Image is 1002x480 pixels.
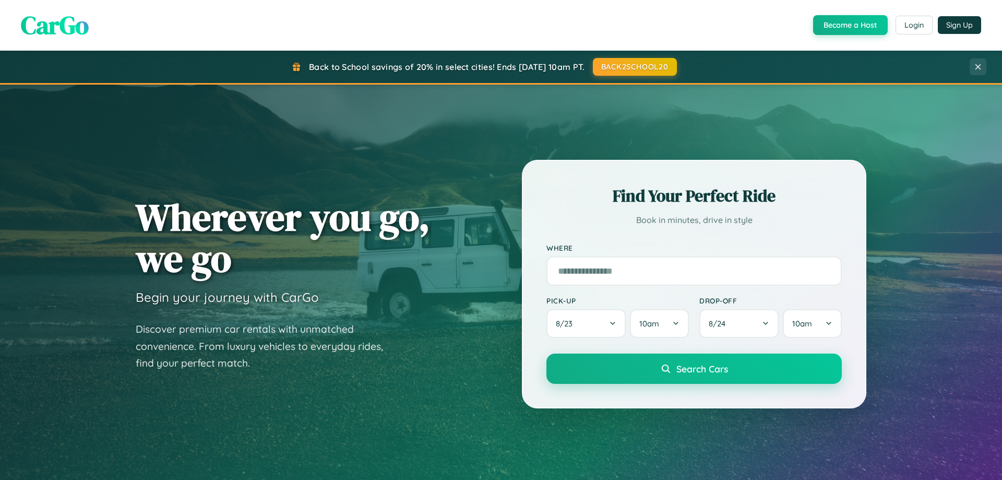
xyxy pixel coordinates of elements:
h1: Wherever you go, we go [136,196,430,279]
span: 8 / 23 [556,319,578,329]
span: 8 / 24 [709,319,731,329]
button: Search Cars [546,354,842,384]
p: Discover premium car rentals with unmatched convenience. From luxury vehicles to everyday rides, ... [136,321,397,372]
label: Drop-off [699,296,842,305]
button: Sign Up [938,16,981,34]
button: 8/24 [699,309,779,338]
p: Book in minutes, drive in style [546,213,842,228]
label: Where [546,243,842,252]
button: Become a Host [813,15,888,35]
span: 10am [792,319,812,329]
h3: Begin your journey with CarGo [136,289,319,305]
span: Back to School savings of 20% in select cities! Ends [DATE] 10am PT. [309,62,584,72]
span: 10am [639,319,659,329]
button: 8/23 [546,309,626,338]
button: Login [896,16,933,34]
label: Pick-up [546,296,689,305]
h2: Find Your Perfect Ride [546,184,842,207]
span: CarGo [21,8,89,42]
span: Search Cars [676,363,728,374]
button: 10am [783,309,842,338]
button: 10am [630,309,689,338]
button: BACK2SCHOOL20 [593,58,677,76]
